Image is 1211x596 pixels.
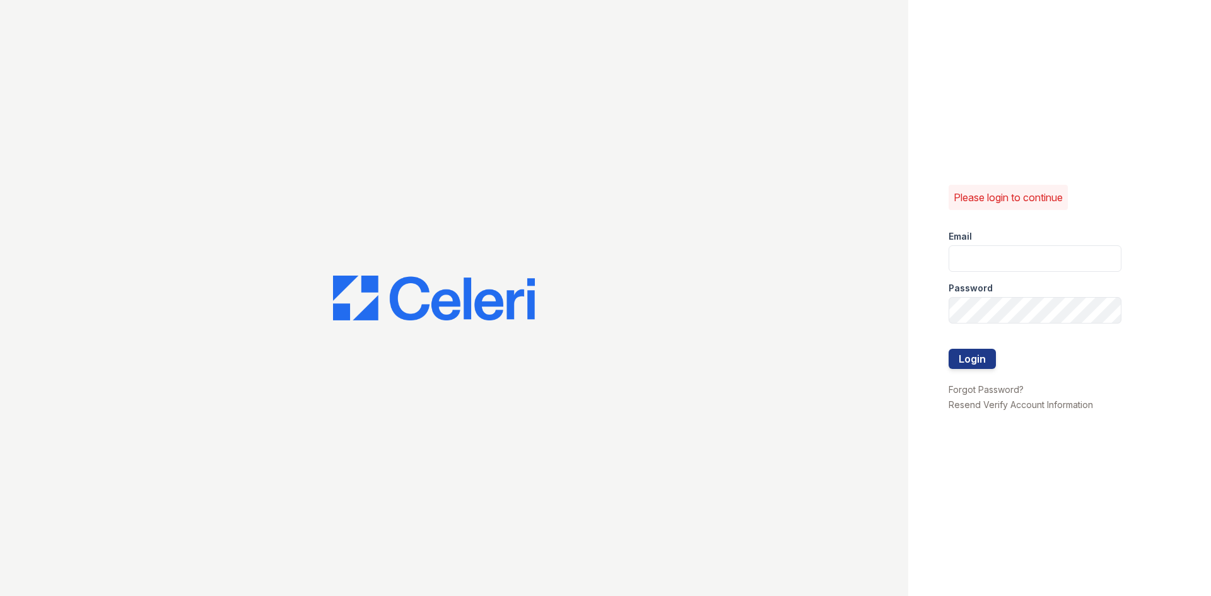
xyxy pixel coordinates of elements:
button: Login [949,349,996,369]
label: Email [949,230,972,243]
p: Please login to continue [954,190,1063,205]
label: Password [949,282,993,295]
img: CE_Logo_Blue-a8612792a0a2168367f1c8372b55b34899dd931a85d93a1a3d3e32e68fde9ad4.png [333,276,535,321]
a: Forgot Password? [949,384,1024,395]
a: Resend Verify Account Information [949,399,1093,410]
